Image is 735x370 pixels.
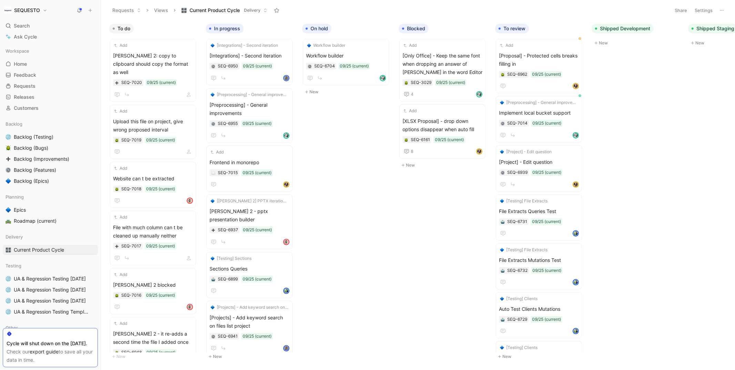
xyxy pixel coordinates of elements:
[244,7,261,14] span: Delivery
[206,252,293,298] a: 🔷[Testing] SectionsSections Queries09/25 (current)avatar
[500,150,504,154] img: 🔷
[6,120,22,127] span: Backlog
[3,165,98,175] a: ⚙️Backlog (Features)
[499,305,579,313] span: Auto Test Clients Mutations
[532,218,561,225] div: 09/25 (current)
[436,79,465,86] div: 09/25 (current)
[14,275,86,282] span: UA & Regression Testing [DATE]
[6,156,11,162] img: ➕
[3,132,98,142] a: 🌐Backlog (Testing)
[3,261,98,271] div: Testing
[210,42,279,49] button: 🔷[Integrations] - Second iteration
[532,169,561,176] div: 09/25 (current)
[402,52,482,76] span: [Only Office] - Keep the same font when dropping an answer of [PERSON_NAME] in the word Editor
[118,25,130,32] span: To do
[3,103,98,113] a: Customers
[3,70,98,80] a: Feedback
[218,63,238,70] div: SEQ-6950
[217,42,278,49] span: [Integrations] - Second iteration
[506,148,552,155] span: [Project] - Edit question
[310,25,328,32] span: On hold
[500,72,505,77] div: 🪲
[499,109,579,117] span: Implement local bucket support
[14,246,64,253] span: Current Product Cycle
[496,145,582,192] a: 🔷[Project] - Edit question[Project] - Edit question09/25 (current)avatar
[6,309,11,315] img: 🌐
[121,79,142,86] div: SEQ-7020
[14,61,27,67] span: Home
[3,232,98,242] div: Delivery
[3,46,98,56] div: Workspace
[115,81,119,85] img: ➕
[573,231,578,236] img: avatar
[114,244,119,249] button: ➕
[14,134,53,140] span: Backlog (Testing)
[499,158,579,166] span: [Project] - Edit question
[3,307,98,317] a: 🌐UA & Regression Testing Template
[211,199,215,203] img: 🔷
[3,6,49,15] button: SEQUESTOSEQUESTO
[314,63,335,70] div: SEQ-6704
[592,24,654,33] button: Shipped Development
[399,39,486,102] a: Add[Only Office] - Keep the same font when dropping an answer of [PERSON_NAME] in the word Editor...
[307,43,311,47] img: 🔷
[696,25,734,32] span: Shipped Staging
[3,274,98,284] a: 🌐UA & Regression Testing [DATE]
[532,71,561,78] div: 09/25 (current)
[284,288,289,293] img: avatar
[243,226,272,233] div: 09/25 (current)
[147,79,176,86] div: 09/25 (current)
[3,119,98,129] div: Backlog
[243,120,272,127] div: 09/25 (current)
[507,316,527,323] div: SEQ-6729
[115,294,119,298] img: 🪲
[284,133,289,138] img: avatar
[210,198,289,204] button: 🔷[[PERSON_NAME] 2] PPTX iteration 2
[217,255,252,262] span: [Testing] Sections
[210,314,289,330] span: [Projects] - Add keyword search on files list project
[211,122,215,126] img: ⚙️
[500,219,505,224] button: 🤖
[501,73,505,77] img: 🪲
[187,305,192,309] img: avatar
[211,64,216,68] button: ⚙️
[114,138,119,142] div: 🪲
[499,295,539,302] button: 🔷[Testing] Clients
[114,293,119,298] button: 🪲
[500,297,504,301] img: 🔷
[4,297,12,305] button: 🌐
[210,101,289,117] span: [Preprocessing] - General improvements
[3,59,98,69] a: Home
[6,218,11,224] img: 🛣️
[211,170,216,175] button: ☁️
[499,246,549,253] button: 🔷[Testing] File Extracts
[217,198,288,204] span: [[PERSON_NAME] 2] PPTX iteration 2
[243,276,272,283] div: 09/25 (current)
[6,207,11,213] img: 🔷
[506,295,538,302] span: [Testing] Clients
[507,120,528,127] div: SEQ-7014
[600,25,650,32] span: Shipped Development
[206,88,293,143] a: 🔷[Preprocessing] - General improvements[Preprocessing] - General improvements09/25 (current)avatar
[404,138,408,142] img: 🪲
[14,83,35,89] span: Requests
[404,137,409,142] button: 🪲
[217,91,288,98] span: [Preprocessing] - General improvements
[211,277,215,282] img: 🤖
[507,71,527,78] div: SEQ-6962
[211,228,216,232] button: ➕
[4,308,12,316] button: 🌐
[206,301,293,356] a: 🔷[Projects] - Add keyword search on files list project[Projects] - Add keyword search on files li...
[214,25,240,32] span: In progress
[14,156,69,162] span: Backlog (Improvements)
[499,99,579,106] button: 🔷[Preprocessing] - General improvements
[211,256,215,261] img: 🔷
[3,285,98,295] a: 🌐UA & Regression Testing [DATE]
[211,228,215,232] img: ➕
[3,296,98,306] a: 🌐UA & Regression Testing [DATE]
[14,145,48,151] span: Backlog (Bugs)
[14,308,89,315] span: UA & Regression Testing Template
[284,240,289,244] img: avatar
[110,268,196,314] a: Add[PERSON_NAME] 2 blocked09/25 (current)avatar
